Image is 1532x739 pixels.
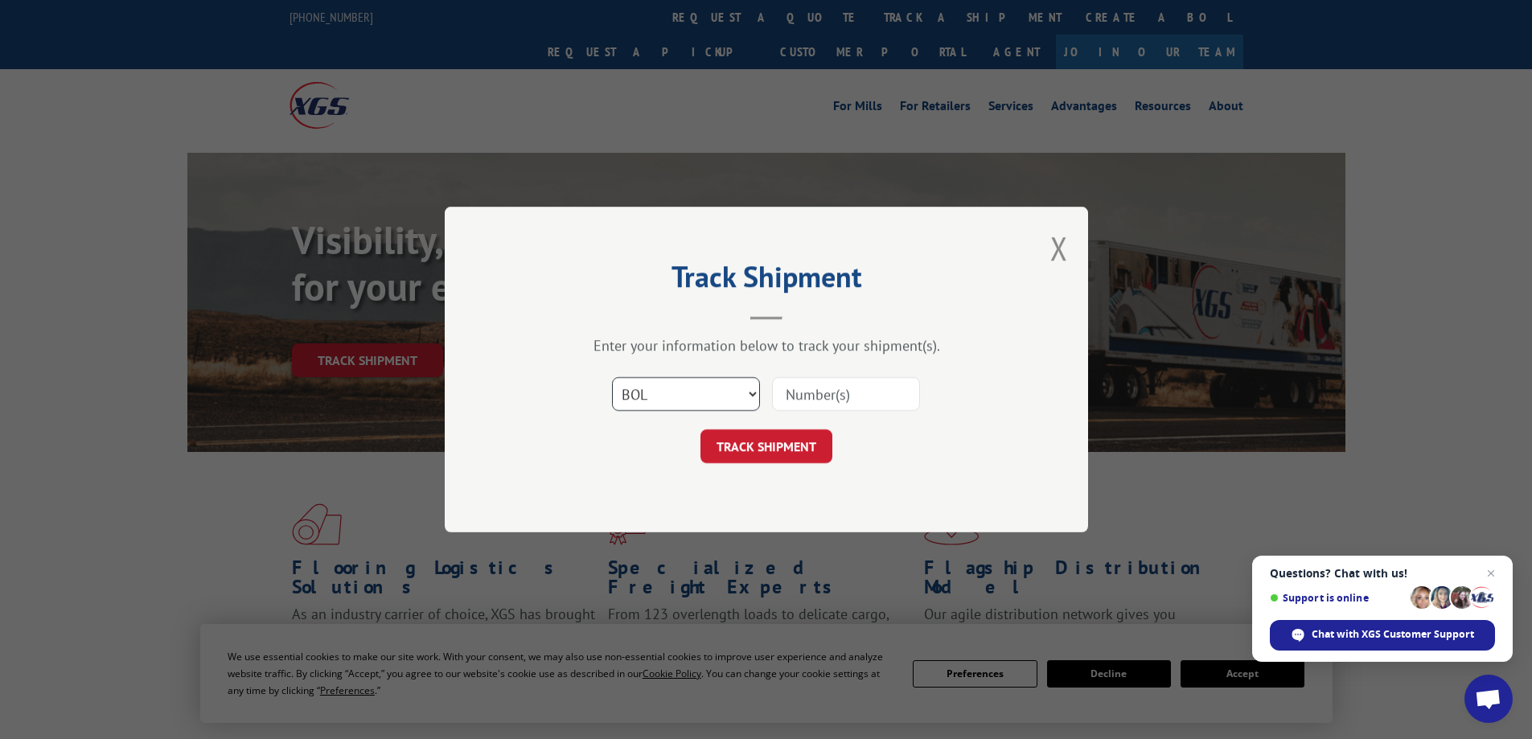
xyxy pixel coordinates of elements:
[1270,620,1495,651] span: Chat with XGS Customer Support
[1050,227,1068,269] button: Close modal
[1270,567,1495,580] span: Questions? Chat with us!
[525,336,1008,355] div: Enter your information below to track your shipment(s).
[772,377,920,411] input: Number(s)
[1270,592,1405,604] span: Support is online
[1312,627,1474,642] span: Chat with XGS Customer Support
[1464,675,1513,723] a: Open chat
[525,265,1008,296] h2: Track Shipment
[700,429,832,463] button: TRACK SHIPMENT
